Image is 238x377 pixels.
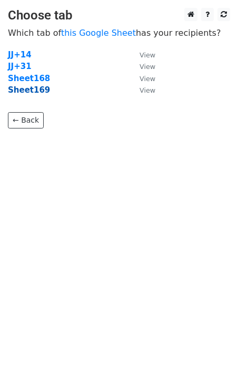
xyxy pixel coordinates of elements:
a: this Google Sheet [61,28,136,38]
small: View [140,86,155,94]
a: View [129,62,155,71]
a: Sheet168 [8,74,50,83]
a: View [129,50,155,59]
a: JJ+14 [8,50,32,59]
a: View [129,85,155,95]
iframe: Chat Widget [185,326,238,377]
a: ← Back [8,112,44,128]
small: View [140,63,155,71]
small: View [140,75,155,83]
a: Sheet169 [8,85,50,95]
a: JJ+31 [8,62,32,71]
small: View [140,51,155,59]
h3: Choose tab [8,8,230,23]
p: Which tab of has your recipients? [8,27,230,38]
a: View [129,74,155,83]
